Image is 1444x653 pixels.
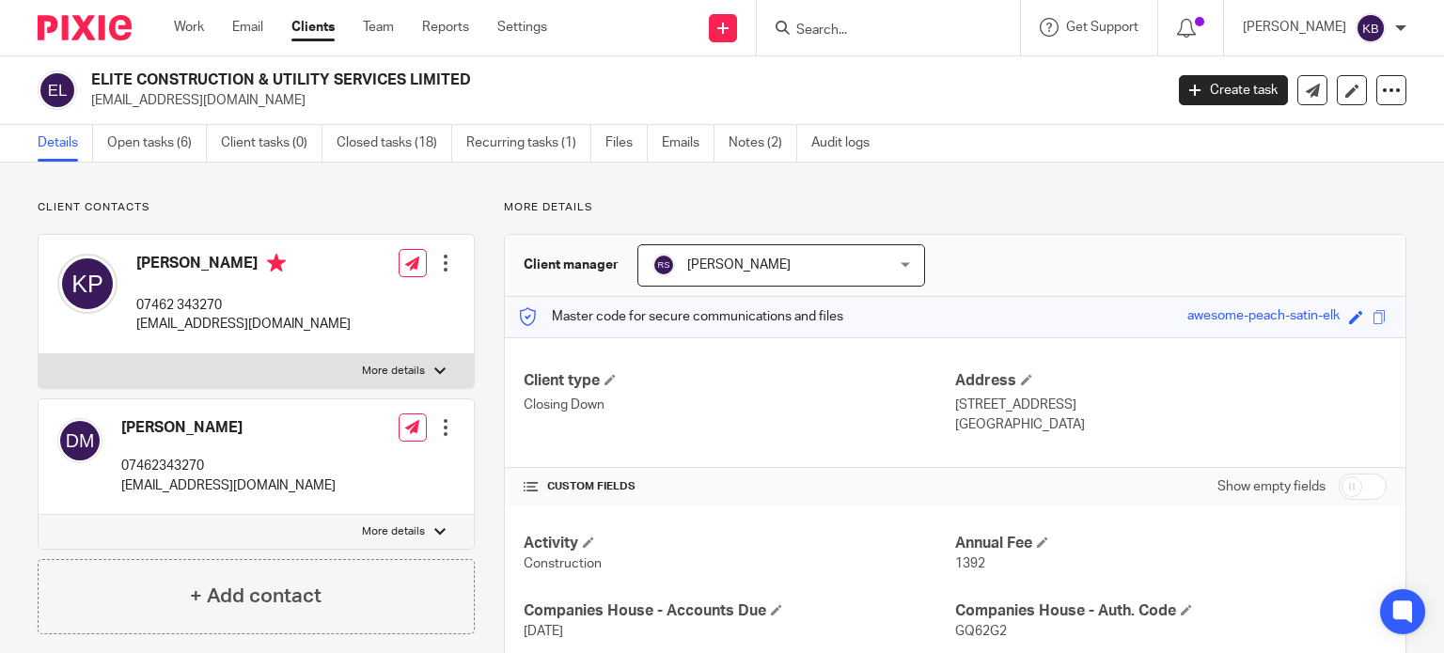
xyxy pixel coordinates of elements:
[136,296,351,315] p: 07462 343270
[524,479,955,494] h4: CUSTOM FIELDS
[519,307,843,326] p: Master code for secure communications and files
[38,200,475,215] p: Client contacts
[811,125,884,162] a: Audit logs
[337,125,452,162] a: Closed tasks (18)
[662,125,714,162] a: Emails
[524,557,602,570] span: Construction
[232,18,263,37] a: Email
[1179,75,1288,105] a: Create task
[1066,21,1138,34] span: Get Support
[362,364,425,379] p: More details
[422,18,469,37] a: Reports
[524,534,955,553] h4: Activity
[38,15,132,40] img: Pixie
[121,457,336,475] p: 07462343270
[91,91,1151,110] p: [EMAIL_ADDRESS][DOMAIN_NAME]
[38,125,93,162] a: Details
[524,371,955,391] h4: Client type
[466,125,591,162] a: Recurring tasks (1)
[91,70,939,90] h2: ELITE CONSTRUCTION & UTILITY SERVICES LIMITED
[38,70,77,110] img: svg%3E
[221,125,322,162] a: Client tasks (0)
[729,125,797,162] a: Notes (2)
[687,258,791,272] span: [PERSON_NAME]
[174,18,204,37] a: Work
[57,254,118,314] img: svg%3E
[524,625,563,638] span: [DATE]
[504,200,1406,215] p: More details
[497,18,547,37] a: Settings
[291,18,335,37] a: Clients
[121,476,336,495] p: [EMAIL_ADDRESS][DOMAIN_NAME]
[605,125,648,162] a: Files
[362,524,425,539] p: More details
[955,396,1387,414] p: [STREET_ADDRESS]
[1187,306,1340,328] div: awesome-peach-satin-elk
[955,415,1387,434] p: [GEOGRAPHIC_DATA]
[107,125,207,162] a: Open tasks (6)
[794,23,964,39] input: Search
[524,396,955,414] p: Closing Down
[190,582,322,611] h4: + Add contact
[121,418,336,438] h4: [PERSON_NAME]
[57,418,102,463] img: svg%3E
[955,625,1007,638] span: GQ62G2
[267,254,286,272] i: Primary
[955,557,985,570] span: 1392
[524,256,619,274] h3: Client manager
[524,601,955,621] h4: Companies House - Accounts Due
[136,315,351,334] p: [EMAIL_ADDRESS][DOMAIN_NAME]
[652,254,675,276] img: svg%3E
[955,601,1387,621] h4: Companies House - Auth. Code
[1243,18,1346,37] p: [PERSON_NAME]
[363,18,394,37] a: Team
[955,371,1387,391] h4: Address
[955,534,1387,553] h4: Annual Fee
[1217,477,1326,496] label: Show empty fields
[136,254,351,277] h4: [PERSON_NAME]
[1356,13,1386,43] img: svg%3E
